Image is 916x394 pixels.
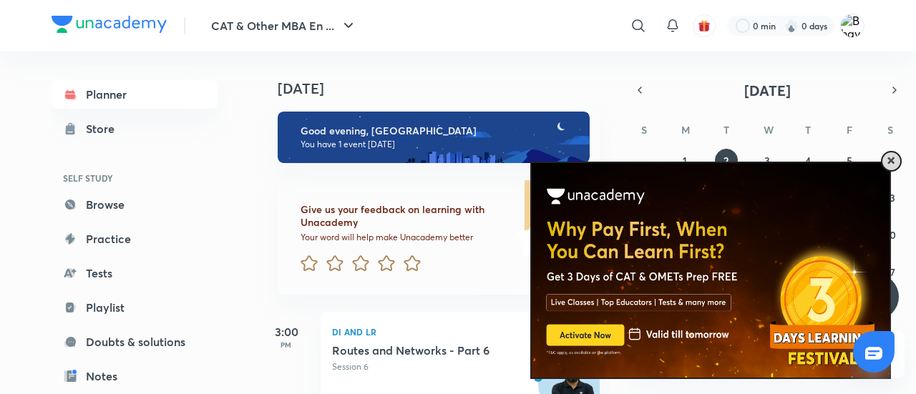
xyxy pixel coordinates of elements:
img: Bhavna Devnath [840,14,864,38]
img: streak [784,19,799,33]
abbr: Friday [847,123,852,137]
h6: Good evening, [GEOGRAPHIC_DATA] [301,124,577,137]
img: avatar [698,19,711,32]
button: [DATE] [650,80,885,100]
iframe: notification-frame-~55857496 [505,126,902,380]
h5: Routes and Networks - Part 6 [332,343,510,358]
abbr: Wednesday [764,123,774,137]
a: Store [52,114,218,143]
h6: Give us your feedback on learning with Unacademy [301,203,510,229]
abbr: Tuesday [723,123,729,137]
abbr: Monday [681,123,690,137]
abbr: Thursday [805,123,811,137]
h6: SELF STUDY [52,166,218,190]
abbr: Saturday [887,123,893,137]
a: Doubts & solutions [52,327,218,356]
a: Browse [52,190,218,219]
h5: 3:00 [258,323,315,340]
a: Notes [52,362,218,390]
h4: [DATE] [278,80,614,97]
a: Practice [52,225,218,253]
p: You have 1 event [DATE] [301,139,577,150]
div: Store [86,120,123,137]
span: [DATE] [744,81,791,100]
p: DI and LR [332,323,557,340]
img: evening [278,112,590,163]
p: Your word will help make Unacademy better [301,232,510,243]
abbr: Sunday [641,123,647,137]
a: Playlist [52,293,218,322]
p: PM [258,340,315,349]
a: Company Logo [52,16,167,36]
a: Tests [52,259,218,287]
img: Company Logo [52,16,167,33]
button: avatar [693,14,716,37]
button: CAT & Other MBA En ... [203,11,366,40]
a: Planner [52,80,218,109]
p: Session 6 [332,360,557,373]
